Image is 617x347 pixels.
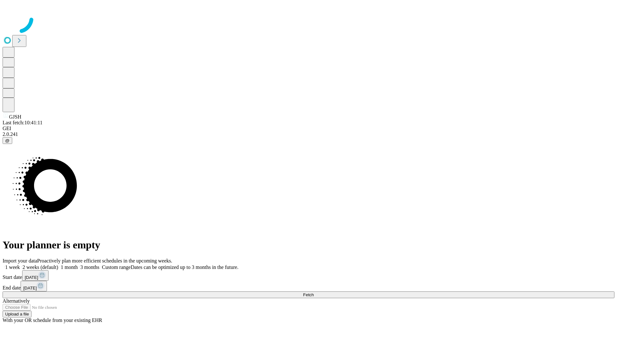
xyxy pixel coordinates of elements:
[131,264,238,270] span: Dates can be optimized up to 3 months in the future.
[102,264,130,270] span: Custom range
[303,292,314,297] span: Fetch
[22,264,58,270] span: 2 weeks (default)
[61,264,78,270] span: 1 month
[25,275,38,280] span: [DATE]
[3,120,42,125] span: Last fetch: 10:41:11
[3,281,614,291] div: End date
[22,270,49,281] button: [DATE]
[5,264,20,270] span: 1 week
[3,239,614,251] h1: Your planner is empty
[3,291,614,298] button: Fetch
[80,264,99,270] span: 3 months
[5,138,10,143] span: @
[3,311,31,317] button: Upload a file
[3,137,12,144] button: @
[3,258,37,263] span: Import your data
[3,270,614,281] div: Start date
[9,114,21,120] span: GJSH
[37,258,172,263] span: Proactively plan more efficient schedules in the upcoming weeks.
[3,317,102,323] span: With your OR schedule from your existing EHR
[3,298,30,304] span: Alternatively
[3,131,614,137] div: 2.0.241
[23,286,37,290] span: [DATE]
[3,126,614,131] div: GEI
[21,281,47,291] button: [DATE]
